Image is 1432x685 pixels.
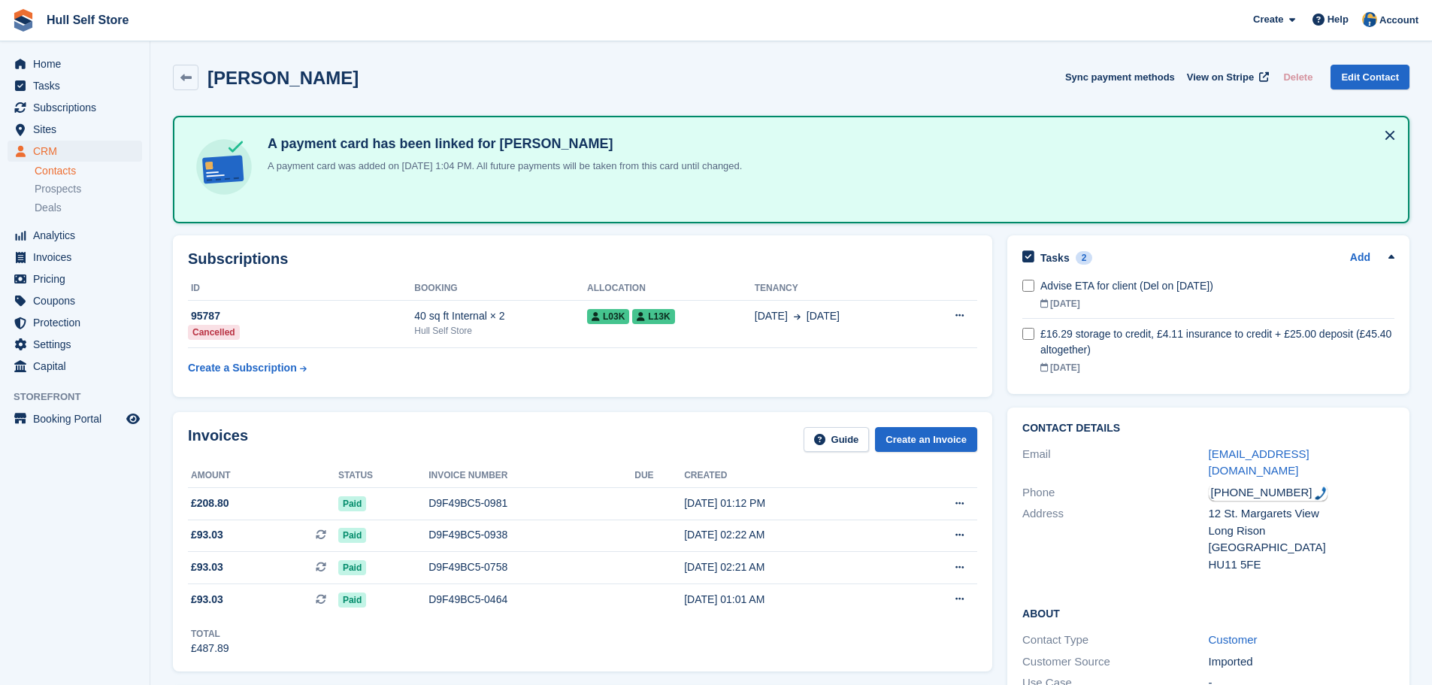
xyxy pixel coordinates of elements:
span: Booking Portal [33,408,123,429]
span: Prospects [35,182,81,196]
div: [DATE] 02:22 AM [684,527,895,543]
span: L13K [632,309,674,324]
a: menu [8,141,142,162]
h2: Tasks [1040,251,1070,265]
span: [DATE] [807,308,840,324]
div: Hull Self Store [414,324,587,338]
a: menu [8,53,142,74]
a: [EMAIL_ADDRESS][DOMAIN_NAME] [1209,447,1309,477]
img: hfpfyWBK5wQHBAGPgDf9c6qAYOxxMAAAAASUVORK5CYII= [1315,486,1327,500]
span: Analytics [33,225,123,246]
img: card-linked-ebf98d0992dc2aeb22e95c0e3c79077019eb2392cfd83c6a337811c24bc77127.svg [192,135,256,199]
span: L03K [587,309,629,324]
div: D9F49BC5-0464 [428,592,634,608]
a: Create a Subscription [188,354,307,382]
th: Invoice number [428,464,634,488]
span: Protection [33,312,123,333]
a: Contacts [35,164,142,178]
a: menu [8,312,142,333]
h2: [PERSON_NAME] [207,68,359,88]
div: 2 [1076,251,1093,265]
div: [DATE] 02:21 AM [684,559,895,575]
span: Paid [338,528,366,543]
span: Settings [33,334,123,355]
span: Coupons [33,290,123,311]
a: menu [8,75,142,96]
span: Account [1379,13,1418,28]
a: Preview store [124,410,142,428]
div: Cancelled [188,325,240,340]
a: menu [8,356,142,377]
th: Status [338,464,428,488]
th: Due [634,464,684,488]
th: Allocation [587,277,755,301]
h4: A payment card has been linked for [PERSON_NAME] [262,135,742,153]
span: Help [1328,12,1349,27]
div: £487.89 [191,641,229,656]
div: £16.29 storage to credit, £4.11 insurance to credit + £25.00 deposit (£45.40 altogether) [1040,326,1394,358]
div: [DATE] [1040,361,1394,374]
a: Deals [35,200,142,216]
h2: About [1022,605,1394,620]
a: menu [8,408,142,429]
div: Create a Subscription [188,360,297,376]
a: Advise ETA for client (Del on [DATE]) [DATE] [1040,271,1394,318]
div: [GEOGRAPHIC_DATA] [1209,539,1394,556]
th: Created [684,464,895,488]
a: £16.29 storage to credit, £4.11 insurance to credit + £25.00 deposit (£45.40 altogether) [DATE] [1040,319,1394,382]
span: Invoices [33,247,123,268]
div: [DATE] 01:01 AM [684,592,895,608]
img: stora-icon-8386f47178a22dfd0bd8f6a31ec36ba5ce8667c1dd55bd0f319d3a0aa187defe.svg [12,9,35,32]
div: Email [1022,446,1208,480]
a: Hull Self Store [41,8,135,32]
span: Storefront [14,389,150,405]
a: menu [8,225,142,246]
a: Edit Contact [1331,65,1409,89]
span: CRM [33,141,123,162]
span: Pricing [33,268,123,289]
a: menu [8,97,142,118]
div: [DATE] 01:12 PM [684,496,895,511]
span: Subscriptions [33,97,123,118]
span: Sites [33,119,123,140]
div: Total [191,627,229,641]
div: Address [1022,505,1208,573]
th: Tenancy [755,277,917,301]
h2: Subscriptions [188,250,977,268]
a: Guide [804,427,870,452]
a: menu [8,290,142,311]
span: Deals [35,201,62,215]
div: Advise ETA for client (Del on [DATE]) [1040,278,1394,294]
button: Sync payment methods [1065,65,1175,89]
a: menu [8,334,142,355]
a: Add [1350,250,1370,267]
span: [DATE] [755,308,788,324]
div: Call: +447884436237 [1209,484,1328,502]
span: Tasks [33,75,123,96]
div: Imported [1209,653,1394,671]
a: menu [8,247,142,268]
a: menu [8,268,142,289]
span: £93.03 [191,592,223,608]
a: Customer [1209,633,1258,646]
img: Hull Self Store [1362,12,1377,27]
div: 12 St. Margarets View [1209,505,1394,523]
h2: Contact Details [1022,423,1394,435]
span: Home [33,53,123,74]
div: D9F49BC5-0981 [428,496,634,511]
a: menu [8,119,142,140]
div: Customer Source [1022,653,1208,671]
div: 95787 [188,308,414,324]
p: A payment card was added on [DATE] 1:04 PM. All future payments will be taken from this card unti... [262,159,742,174]
div: 40 sq ft Internal × 2 [414,308,587,324]
div: Contact Type [1022,632,1208,649]
div: [DATE] [1040,297,1394,311]
div: HU11 5FE [1209,556,1394,574]
th: Amount [188,464,338,488]
span: Paid [338,560,366,575]
h2: Invoices [188,427,248,452]
div: D9F49BC5-0758 [428,559,634,575]
span: Paid [338,496,366,511]
span: Create [1253,12,1283,27]
div: Long Rison [1209,523,1394,540]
